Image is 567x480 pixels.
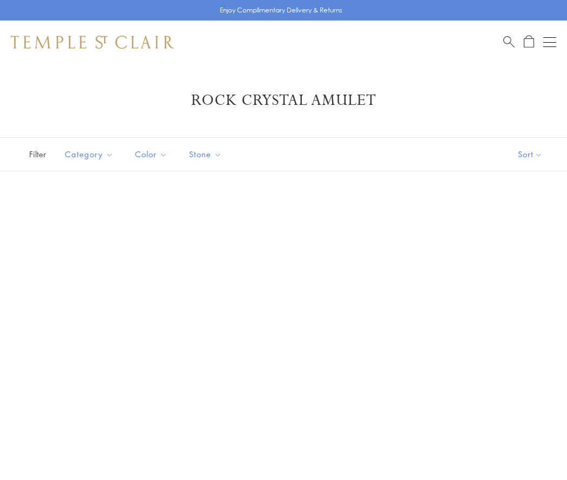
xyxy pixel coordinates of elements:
[503,35,515,49] a: Search
[494,138,567,171] button: Show sort by
[220,5,342,16] p: Enjoy Complimentary Delivery & Returns
[59,148,122,161] span: Category
[181,142,230,166] button: Stone
[543,36,556,49] button: Open navigation
[130,148,175,161] span: Color
[524,35,534,49] a: Open Shopping Bag
[57,142,122,166] button: Category
[11,36,174,49] img: Temple St. Clair
[184,148,230,161] span: Stone
[27,91,540,110] h1: Rock Crystal Amulet
[127,142,175,166] button: Color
